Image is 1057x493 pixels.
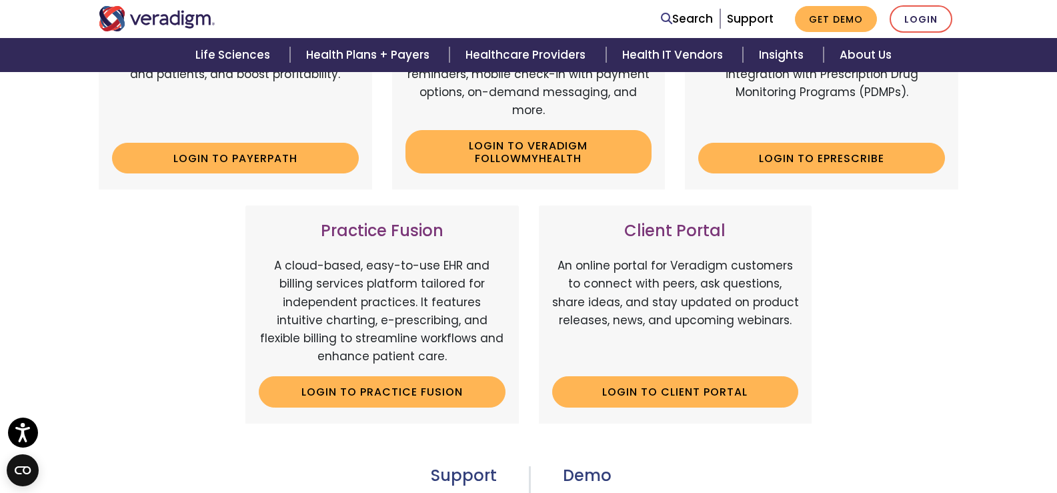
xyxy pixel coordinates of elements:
[259,221,505,241] h3: Practice Fusion
[552,221,799,241] h3: Client Portal
[259,257,505,366] p: A cloud-based, easy-to-use EHR and billing services platform tailored for independent practices. ...
[290,38,449,72] a: Health Plans + Payers
[112,143,359,173] a: Login to Payerpath
[552,257,799,366] p: An online portal for Veradigm customers to connect with peers, ask questions, share ideas, and st...
[7,454,39,486] button: Open CMP widget
[824,38,908,72] a: About Us
[259,376,505,407] a: Login to Practice Fusion
[743,38,824,72] a: Insights
[552,376,799,407] a: Login to Client Portal
[99,6,215,31] img: Veradigm logo
[801,397,1041,477] iframe: Drift Chat Widget
[606,38,743,72] a: Health IT Vendors
[727,11,774,27] a: Support
[698,143,945,173] a: Login to ePrescribe
[563,466,959,486] h3: Demo
[99,466,497,486] h3: Support
[661,10,713,28] a: Search
[795,6,877,32] a: Get Demo
[405,130,652,173] a: Login to Veradigm FollowMyHealth
[449,38,606,72] a: Healthcare Providers
[179,38,290,72] a: Life Sciences
[890,5,952,33] a: Login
